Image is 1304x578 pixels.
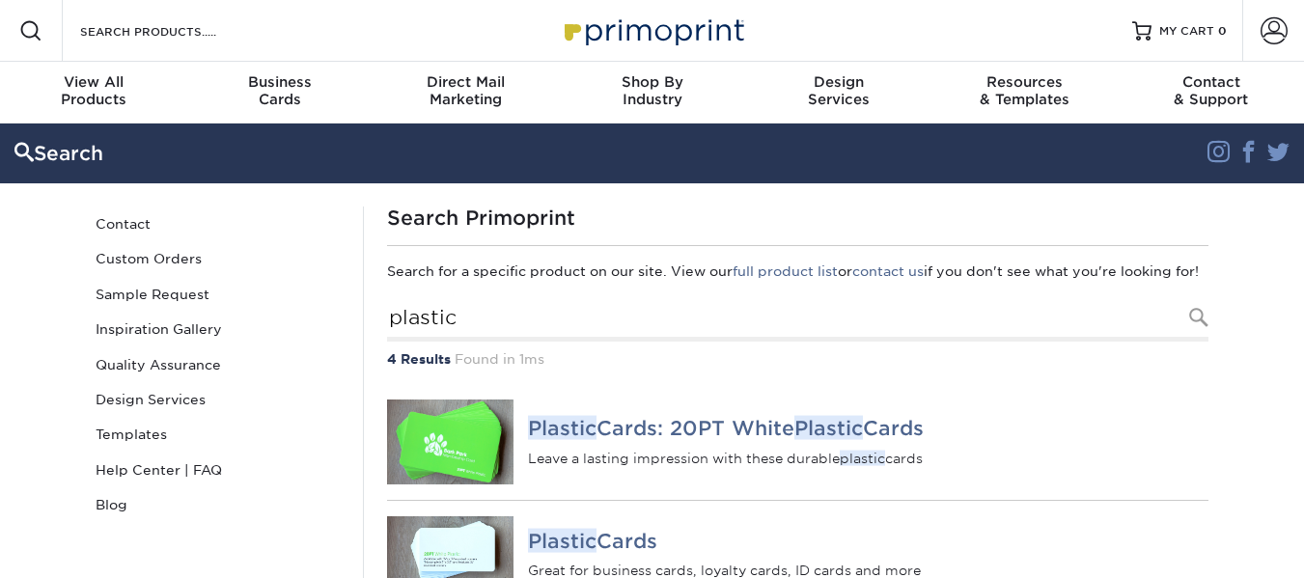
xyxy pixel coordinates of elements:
span: Direct Mail [373,73,559,91]
a: Inspiration Gallery [88,312,348,346]
a: Contact& Support [1118,62,1304,124]
h4: Cards [528,529,1207,552]
a: Templates [88,417,348,452]
span: Found in 1ms [455,351,544,367]
a: Quality Assurance [88,347,348,382]
a: full product list [733,263,838,279]
a: Resources& Templates [931,62,1118,124]
span: Contact [1118,73,1304,91]
input: Search Products... [387,297,1208,342]
a: Blog [88,487,348,522]
em: plastic [840,450,885,465]
span: MY CART [1159,23,1214,40]
a: Custom Orders [88,241,348,276]
div: & Templates [931,73,1118,108]
span: Design [745,73,931,91]
p: Leave a lasting impression with these durable cards [528,448,1207,467]
img: Plastic Cards: 20PT White Plastic Cards [387,399,514,484]
a: Sample Request [88,277,348,312]
a: Plastic Cards: 20PT White Plastic Cards PlasticCards: 20PT WhitePlasticCards Leave a lasting impr... [387,384,1208,500]
div: Cards [186,73,373,108]
h4: Cards: 20PT White Cards [528,417,1207,440]
a: Design Services [88,382,348,417]
img: Primoprint [556,10,749,51]
a: DesignServices [745,62,931,124]
a: contact us [852,263,924,279]
div: Marketing [373,73,559,108]
div: Services [745,73,931,108]
em: Plastic [528,416,597,440]
span: Business [186,73,373,91]
span: Shop By [559,73,745,91]
em: Plastic [794,416,863,440]
h1: Search Primoprint [387,206,1208,230]
span: 0 [1218,24,1227,38]
strong: 4 Results [387,351,451,367]
input: SEARCH PRODUCTS..... [78,19,266,42]
a: Shop ByIndustry [559,62,745,124]
span: Resources [931,73,1118,91]
a: Help Center | FAQ [88,453,348,487]
a: Contact [88,206,348,241]
a: BusinessCards [186,62,373,124]
div: Industry [559,73,745,108]
em: Plastic [528,528,597,552]
div: & Support [1118,73,1304,108]
p: Search for a specific product on our site. View our or if you don't see what you're looking for! [387,261,1208,281]
a: Direct MailMarketing [373,62,559,124]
